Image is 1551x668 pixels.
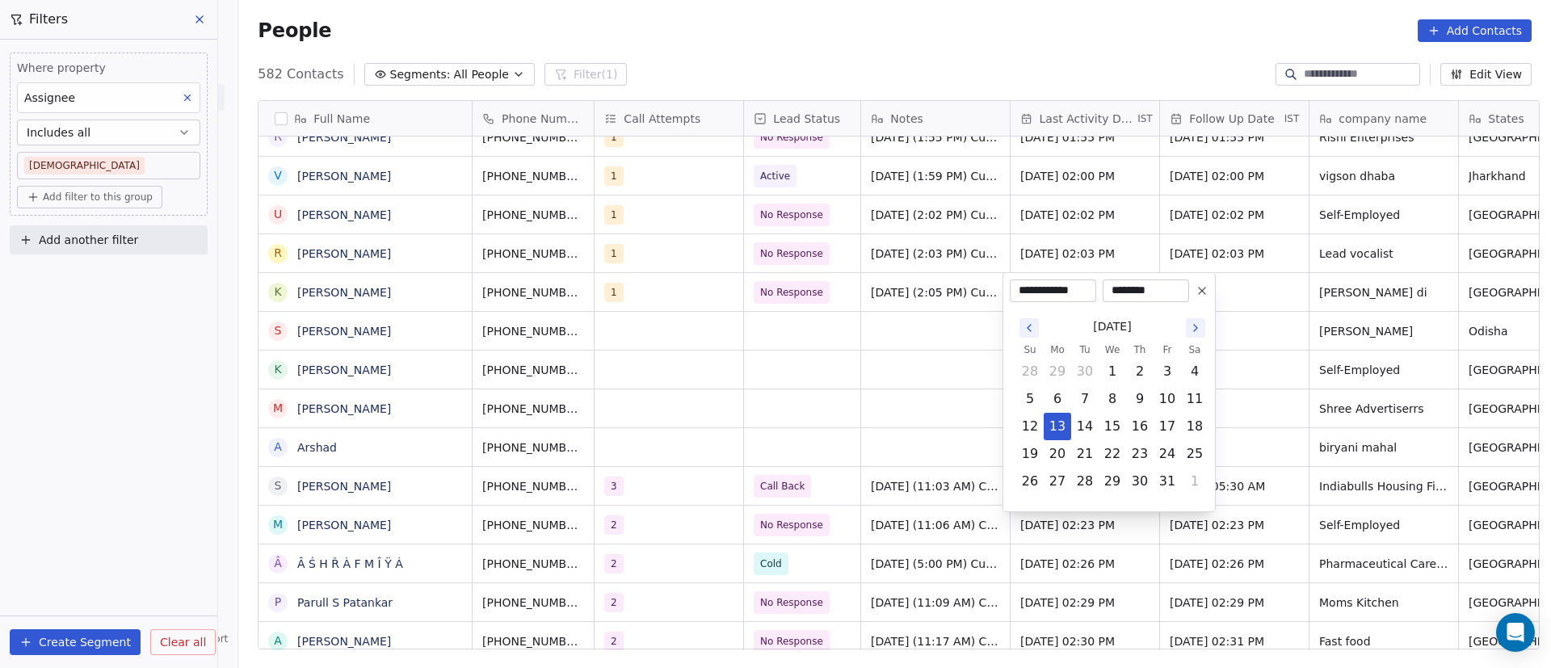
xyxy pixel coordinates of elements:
[1072,414,1098,439] button: Tuesday, October 14th, 2025
[1127,386,1153,412] button: Thursday, October 9th, 2025
[1072,386,1098,412] button: Tuesday, October 7th, 2025
[1045,386,1070,412] button: Monday, October 6th, 2025
[1182,386,1208,412] button: Saturday, October 11th, 2025
[1093,318,1131,335] span: [DATE]
[1045,359,1070,384] button: Monday, September 29th, 2025
[1045,414,1070,439] button: Today, Monday, October 13th, 2025, selected
[1186,318,1205,338] button: Go to the Next Month
[1045,441,1070,467] button: Monday, October 20th, 2025
[1044,342,1071,358] th: Monday
[1017,468,1043,494] button: Sunday, October 26th, 2025
[1017,441,1043,467] button: Sunday, October 19th, 2025
[1127,441,1153,467] button: Thursday, October 23rd, 2025
[1099,386,1125,412] button: Wednesday, October 8th, 2025
[1016,342,1044,358] th: Sunday
[1182,414,1208,439] button: Saturday, October 18th, 2025
[1017,414,1043,439] button: Sunday, October 12th, 2025
[1019,318,1039,338] button: Go to the Previous Month
[1072,359,1098,384] button: Tuesday, September 30th, 2025
[1127,468,1153,494] button: Thursday, October 30th, 2025
[1154,342,1181,358] th: Friday
[1154,414,1180,439] button: Friday, October 17th, 2025
[1182,468,1208,494] button: Saturday, November 1st, 2025
[1154,468,1180,494] button: Friday, October 31st, 2025
[1154,441,1180,467] button: Friday, October 24th, 2025
[1181,342,1208,358] th: Saturday
[1016,342,1208,495] table: October 2025
[1154,386,1180,412] button: Friday, October 10th, 2025
[1182,359,1208,384] button: Saturday, October 4th, 2025
[1126,342,1154,358] th: Thursday
[1099,414,1125,439] button: Wednesday, October 15th, 2025
[1099,342,1126,358] th: Wednesday
[1182,441,1208,467] button: Saturday, October 25th, 2025
[1154,359,1180,384] button: Friday, October 3rd, 2025
[1127,414,1153,439] button: Thursday, October 16th, 2025
[1017,386,1043,412] button: Sunday, October 5th, 2025
[1017,359,1043,384] button: Sunday, September 28th, 2025
[1099,441,1125,467] button: Wednesday, October 22nd, 2025
[1072,468,1098,494] button: Tuesday, October 28th, 2025
[1072,441,1098,467] button: Tuesday, October 21st, 2025
[1099,359,1125,384] button: Wednesday, October 1st, 2025
[1127,359,1153,384] button: Thursday, October 2nd, 2025
[1071,342,1099,358] th: Tuesday
[1045,468,1070,494] button: Monday, October 27th, 2025
[1099,468,1125,494] button: Wednesday, October 29th, 2025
